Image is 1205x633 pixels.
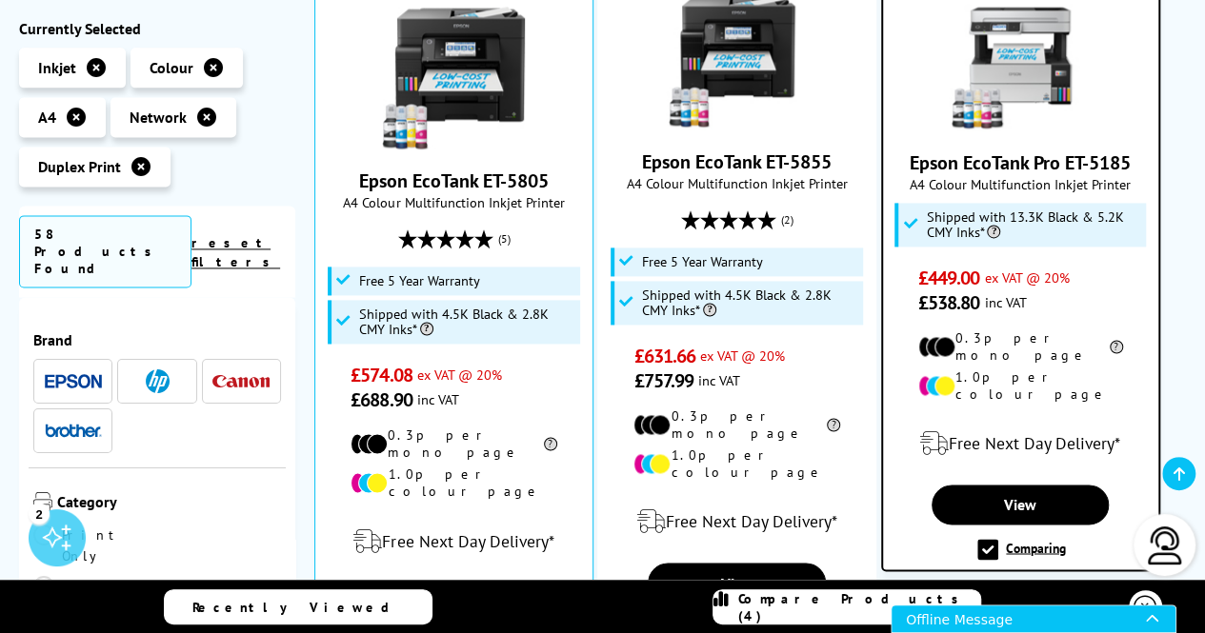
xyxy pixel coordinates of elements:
span: Free 5 Year Warranty [359,273,480,288]
span: A4 Colour Multifunction Inkjet Printer [893,175,1149,193]
div: Currently Selected [19,19,295,38]
span: inc VAT [984,293,1026,311]
span: £449.00 [918,266,980,290]
div: modal_delivery [893,417,1149,470]
span: £688.90 [351,387,412,412]
a: Epson EcoTank ET-5855 [642,149,832,174]
img: user-headset-light.svg [1146,526,1184,564]
a: Epson EcoTank Pro ET-5185 [949,116,1092,135]
a: View [648,563,826,603]
span: £574.08 [351,363,412,387]
span: Network [130,108,187,127]
span: Shipped with 13.3K Black & 5.2K CMY Inks* [926,209,1140,240]
li: 1.0p per colour page [633,446,840,481]
span: £757.99 [633,368,693,393]
a: HP [129,369,186,393]
a: Brother [45,419,102,443]
iframe: Chat icon for chat window [891,604,1176,633]
span: £631.66 [633,344,695,368]
span: Compare Products (4) [738,590,980,624]
img: Category [33,492,52,511]
span: A4 Colour Multifunction Inkjet Printer [325,193,583,211]
img: Brother [45,424,102,437]
img: Epson EcoTank ET-5805 [382,7,525,149]
span: Free 5 Year Warranty [642,254,763,269]
span: Duplex Print [38,157,121,176]
li: 1.0p per colour page [351,465,557,500]
span: ex VAT @ 20% [700,346,785,365]
span: Colour [150,58,193,77]
a: Epson [45,369,102,393]
span: Inkjet [38,58,76,77]
li: 0.3p per mono page [633,407,840,442]
a: Epson EcoTank Pro ET-5185 [910,150,1131,175]
span: Category [57,492,281,515]
div: modal_delivery [608,495,866,548]
label: Comparing [977,539,1066,560]
span: Brand [33,330,281,349]
span: ex VAT @ 20% [984,268,1069,287]
div: 2 [29,503,50,524]
span: Recently Viewed [192,599,409,616]
img: Epson [45,374,102,388]
img: HP [146,369,170,393]
div: modal_delivery [325,514,583,567]
a: Canon [212,369,270,393]
li: 1.0p per colour page [918,368,1123,403]
a: reset filters [191,234,280,270]
li: 0.3p per mono page [918,329,1123,364]
span: Shipped with 4.5K Black & 2.8K CMY Inks* [359,307,575,337]
span: Shipped with 4.5K Black & 2.8K CMY Inks* [642,287,858,318]
a: Compare Products (4) [713,589,981,624]
span: (5) [497,221,510,257]
img: Canon [212,375,270,387]
a: Epson EcoTank ET-5855 [666,115,809,134]
a: Recently Viewed [164,589,432,624]
a: Epson EcoTank ET-5805 [359,168,549,193]
span: A4 [38,108,56,127]
span: 58 Products Found [19,215,191,287]
span: inc VAT [417,390,459,408]
a: Print Only [33,524,157,566]
span: £538.80 [918,290,980,315]
a: Epson EcoTank ET-5805 [382,134,525,153]
span: ex VAT @ 20% [417,366,502,384]
a: Multifunction [33,576,241,597]
a: View [932,485,1109,524]
span: A4 Colour Multifunction Inkjet Printer [608,174,866,192]
li: 0.3p per mono page [351,426,557,461]
span: inc VAT [698,371,740,389]
span: (2) [781,202,793,238]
